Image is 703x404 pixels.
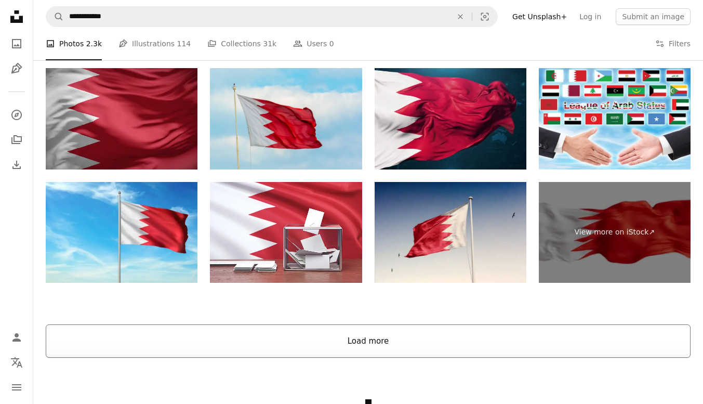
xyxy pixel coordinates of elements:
[210,68,362,170] img: Bahrain flag waving on a bright day
[655,27,691,60] button: Filters
[6,58,27,79] a: Illustrations
[6,154,27,175] a: Download History
[46,324,691,358] button: Load more
[207,27,276,60] a: Collections 31k
[46,68,197,170] img: Close-up view of Bahrain National flag waving in the wind.
[118,27,191,60] a: Illustrations 114
[6,105,27,125] a: Explore
[6,352,27,373] button: Language
[573,8,607,25] a: Log in
[46,6,498,27] form: Find visuals sitewide
[375,182,526,283] img: Bahrain flag fluttering in the wind on sky.
[539,182,691,283] a: View more on iStock↗
[6,327,27,348] a: Log in / Sign up
[210,182,362,283] img: Plexiglass with Metallic Edges and National Flag Behind for Bahraini Elections
[329,38,334,49] span: 0
[375,68,526,170] img: Flag of Bahrain on dark blue background
[472,7,497,27] button: Visual search
[6,33,27,54] a: Photos
[616,8,691,25] button: Submit an image
[293,27,334,60] a: Users 0
[449,7,472,27] button: Clear
[6,129,27,150] a: Collections
[263,38,276,49] span: 31k
[6,377,27,398] button: Menu
[177,38,191,49] span: 114
[6,6,27,29] a: Home — Unsplash
[506,8,573,25] a: Get Unsplash+
[539,68,691,170] img: League of Arab States
[46,7,64,27] button: Search Unsplash
[46,182,197,283] img: Bahrain flag waving cloudy sky background realistic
